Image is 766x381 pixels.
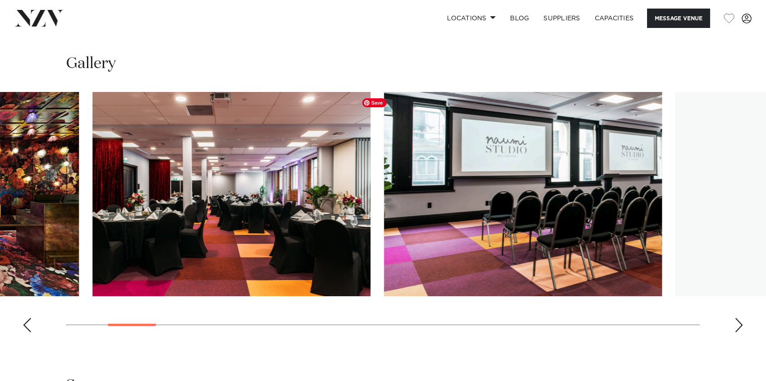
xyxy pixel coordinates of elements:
[362,98,387,107] span: Save
[66,54,116,74] h2: Gallery
[440,9,503,28] a: Locations
[536,9,587,28] a: SUPPLIERS
[384,92,662,296] swiper-slide: 4 / 29
[503,9,536,28] a: BLOG
[588,9,641,28] a: Capacities
[92,92,370,296] swiper-slide: 3 / 29
[14,10,64,26] img: nzv-logo.png
[647,9,710,28] button: Message Venue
